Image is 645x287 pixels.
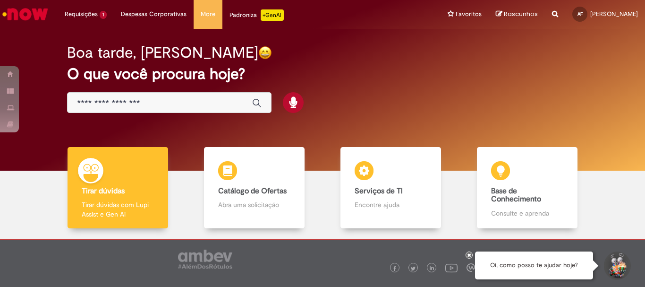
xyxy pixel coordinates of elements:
a: Base de Conhecimento Consulte e aprenda [459,147,595,229]
p: Encontre ajuda [355,200,426,209]
img: ServiceNow [1,5,50,24]
p: Tirar dúvidas com Lupi Assist e Gen Ai [82,200,153,219]
img: logo_footer_ambev_rotulo_gray.png [178,250,232,269]
a: Tirar dúvidas Tirar dúvidas com Lupi Assist e Gen Ai [50,147,186,229]
div: Padroniza [229,9,284,21]
a: Rascunhos [496,10,538,19]
p: Consulte e aprenda [491,209,563,218]
span: 1 [100,11,107,19]
a: Serviços de TI Encontre ajuda [322,147,459,229]
b: Serviços de TI [355,186,403,196]
img: logo_footer_twitter.png [411,266,416,271]
h2: O que você procura hoje? [67,66,578,82]
h2: Boa tarde, [PERSON_NAME] [67,44,258,61]
img: logo_footer_workplace.png [467,263,475,272]
span: Rascunhos [504,9,538,18]
img: happy-face.png [258,46,272,60]
button: Iniciar Conversa de Suporte [603,252,631,280]
span: [PERSON_NAME] [590,10,638,18]
a: Catálogo de Ofertas Abra uma solicitação [186,147,322,229]
img: logo_footer_youtube.png [445,261,458,274]
span: Requisições [65,9,98,19]
p: +GenAi [261,9,284,21]
p: Abra uma solicitação [218,200,290,209]
div: Oi, como posso te ajudar hoje? [475,252,593,279]
b: Base de Conhecimento [491,186,541,204]
b: Catálogo de Ofertas [218,186,287,196]
b: Tirar dúvidas [82,186,125,196]
span: Despesas Corporativas [121,9,187,19]
img: logo_footer_linkedin.png [430,266,434,271]
span: AF [577,11,583,17]
img: logo_footer_facebook.png [392,266,397,271]
span: Favoritos [456,9,482,19]
span: More [201,9,215,19]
